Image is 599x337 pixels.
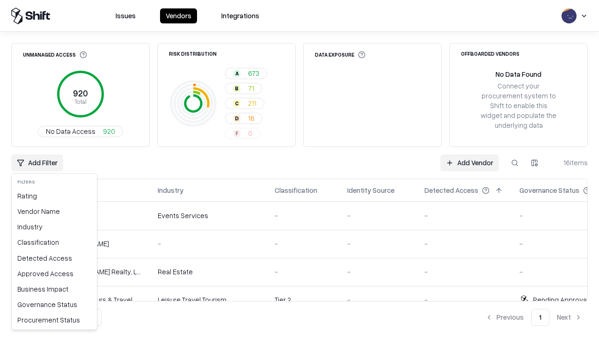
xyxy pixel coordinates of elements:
div: Classification [14,234,95,250]
div: Vendor Name [14,204,95,219]
div: Detected Access [14,250,95,266]
div: Add Filter [11,173,97,330]
div: Industry [14,219,95,234]
div: Governance Status [14,297,95,312]
div: Approved Access [14,266,95,281]
div: Business Impact [14,281,95,297]
div: Filters [14,176,95,188]
div: Procurement Status [14,312,95,328]
div: Rating [14,188,95,204]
